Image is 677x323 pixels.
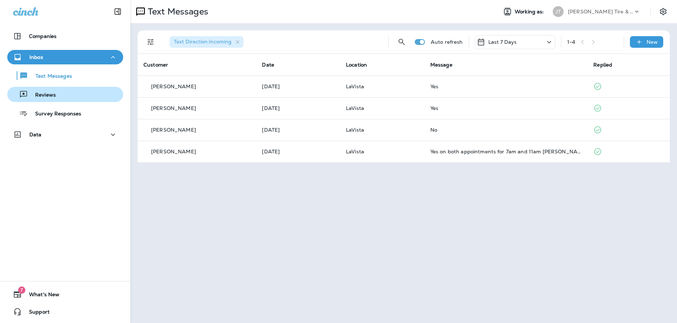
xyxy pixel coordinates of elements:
button: Companies [7,29,123,43]
p: [PERSON_NAME] Tire & Auto [568,9,633,14]
p: [PERSON_NAME] [151,149,196,154]
span: What's New [22,292,59,300]
p: Survey Responses [28,111,81,118]
button: Search Messages [394,35,409,49]
button: Collapse Sidebar [108,4,128,19]
p: Sep 10, 2025 10:32 AM [262,84,334,89]
p: New [647,39,658,45]
span: 7 [18,286,25,294]
p: Sep 7, 2025 10:48 AM [262,149,334,154]
span: LaVista [346,148,364,155]
button: Filters [143,35,158,49]
span: Date [262,61,274,68]
div: No [430,127,582,133]
button: Data [7,127,123,142]
p: [PERSON_NAME] [151,105,196,111]
button: Support [7,305,123,319]
button: Settings [657,5,670,18]
span: Location [346,61,367,68]
div: 1 - 4 [567,39,575,45]
button: Reviews [7,87,123,102]
div: Yes [430,84,582,89]
p: Data [29,132,42,137]
span: LaVista [346,105,364,111]
p: Companies [29,33,57,39]
button: 7What's New [7,287,123,302]
span: Replied [593,61,612,68]
p: Text Messages [145,6,208,17]
span: Support [22,309,50,318]
span: LaVista [346,83,364,90]
p: Last 7 Days [488,39,517,45]
div: Text Direction:Incoming [170,36,243,48]
div: Yes on both appointments for 7am and 11am John. [430,149,582,154]
p: [PERSON_NAME] [151,84,196,89]
span: Message [430,61,452,68]
div: JT [553,6,564,17]
button: Text Messages [7,68,123,83]
span: LaVista [346,127,364,133]
p: Sep 10, 2025 09:02 AM [262,105,334,111]
p: Text Messages [28,73,72,80]
p: Inbox [29,54,43,60]
button: Inbox [7,50,123,64]
div: Yes [430,105,582,111]
span: Text Direction : Incoming [174,38,231,45]
p: Sep 7, 2025 01:07 PM [262,127,334,133]
p: Reviews [28,92,56,99]
p: [PERSON_NAME] [151,127,196,133]
span: Working as: [515,9,546,15]
span: Customer [143,61,168,68]
button: Survey Responses [7,106,123,121]
p: Auto refresh [431,39,463,45]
